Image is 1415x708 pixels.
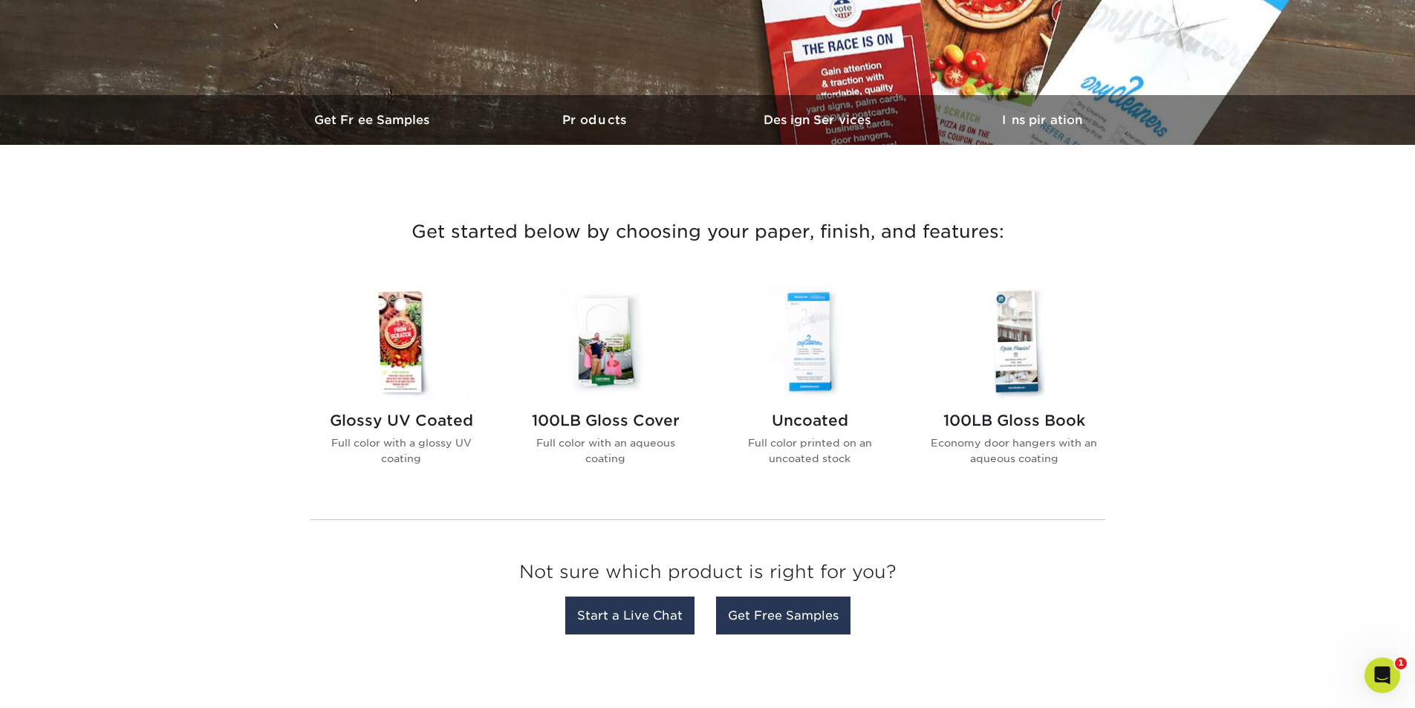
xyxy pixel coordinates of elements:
[485,113,708,127] h3: Products
[716,597,850,634] a: Get Free Samples
[485,95,708,145] a: Products
[708,95,931,145] a: Design Services
[931,95,1154,145] a: Inspiration
[726,412,894,429] h2: Uncoated
[310,550,1105,601] h3: Not sure which product is right for you?
[262,95,485,145] a: Get Free Samples
[521,283,690,490] a: 100LB Gloss Cover Door Hangers 100LB Gloss Cover Full color with an aqueous coating
[317,435,486,466] p: Full color with a glossy UV coating
[726,435,894,466] p: Full color printed on an uncoated stock
[1395,657,1407,669] span: 1
[4,663,126,703] iframe: Google Customer Reviews
[521,283,690,400] img: 100LB Gloss Cover Door Hangers
[317,283,486,400] img: Glossy UV Coated Door Hangers
[930,283,1099,400] img: 100LB Gloss Book Door Hangers
[565,597,695,634] a: Start a Live Chat
[931,113,1154,127] h3: Inspiration
[726,283,894,490] a: Uncoated Door Hangers Uncoated Full color printed on an uncoated stock
[521,435,690,466] p: Full color with an aqueous coating
[521,412,690,429] h2: 100LB Gloss Cover
[930,435,1099,466] p: Economy door hangers with an aqueous coating
[317,412,486,429] h2: Glossy UV Coated
[317,283,486,490] a: Glossy UV Coated Door Hangers Glossy UV Coated Full color with a glossy UV coating
[726,283,894,400] img: Uncoated Door Hangers
[930,412,1099,429] h2: 100LB Gloss Book
[262,113,485,127] h3: Get Free Samples
[273,198,1142,265] h3: Get started below by choosing your paper, finish, and features:
[708,113,931,127] h3: Design Services
[1364,657,1400,693] iframe: Intercom live chat
[930,283,1099,490] a: 100LB Gloss Book Door Hangers 100LB Gloss Book Economy door hangers with an aqueous coating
